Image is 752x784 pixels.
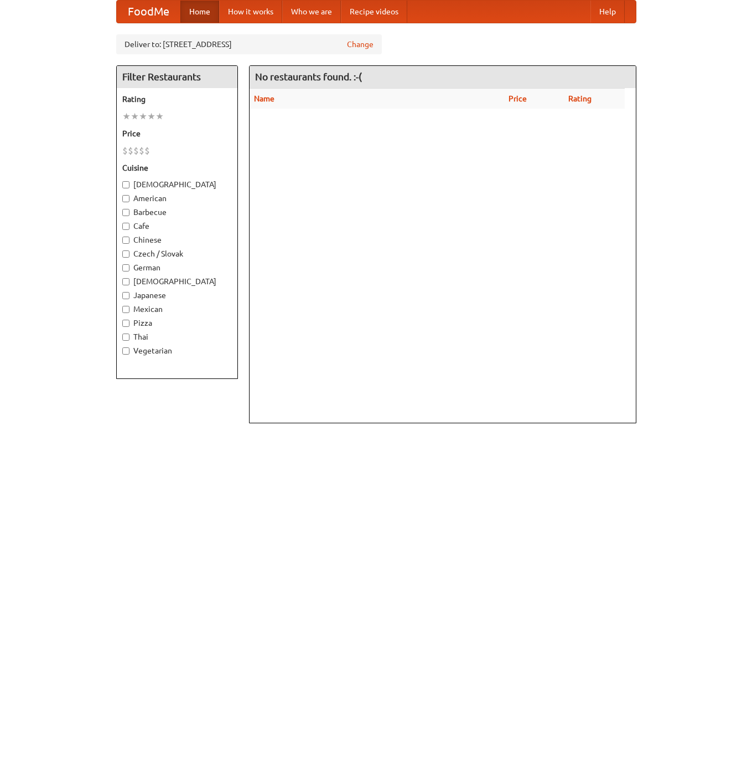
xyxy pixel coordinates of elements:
[122,331,232,342] label: Thai
[131,110,139,122] li: ★
[144,145,150,157] li: $
[122,248,232,259] label: Czech / Slovak
[155,110,164,122] li: ★
[122,262,232,273] label: German
[117,1,180,23] a: FoodMe
[568,94,592,103] a: Rating
[122,304,232,315] label: Mexican
[180,1,219,23] a: Home
[147,110,155,122] li: ★
[590,1,625,23] a: Help
[509,94,527,103] a: Price
[254,94,274,103] a: Name
[116,34,382,54] div: Deliver to: [STREET_ADDRESS]
[122,320,129,327] input: Pizza
[122,179,232,190] label: [DEMOGRAPHIC_DATA]
[122,221,232,232] label: Cafe
[139,110,147,122] li: ★
[122,223,129,230] input: Cafe
[122,334,129,341] input: Thai
[122,250,129,258] input: Czech / Slovak
[122,162,232,173] h5: Cuisine
[122,276,232,287] label: [DEMOGRAPHIC_DATA]
[122,207,232,218] label: Barbecue
[122,345,232,356] label: Vegetarian
[122,145,128,157] li: $
[122,181,129,188] input: [DEMOGRAPHIC_DATA]
[347,39,374,50] a: Change
[122,278,129,285] input: [DEMOGRAPHIC_DATA]
[122,234,232,245] label: Chinese
[122,195,129,202] input: American
[139,145,144,157] li: $
[117,66,237,88] h4: Filter Restaurants
[122,306,129,313] input: Mexican
[122,94,232,105] h5: Rating
[122,292,129,299] input: Japanese
[122,193,232,204] label: American
[122,290,232,301] label: Japanese
[122,264,129,271] input: German
[122,110,131,122] li: ★
[122,347,129,355] input: Vegetarian
[122,209,129,216] input: Barbecue
[282,1,341,23] a: Who we are
[122,237,129,244] input: Chinese
[341,1,407,23] a: Recipe videos
[122,317,232,329] label: Pizza
[133,145,139,157] li: $
[255,71,362,82] ng-pluralize: No restaurants found. :-(
[122,128,232,139] h5: Price
[128,145,133,157] li: $
[219,1,282,23] a: How it works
